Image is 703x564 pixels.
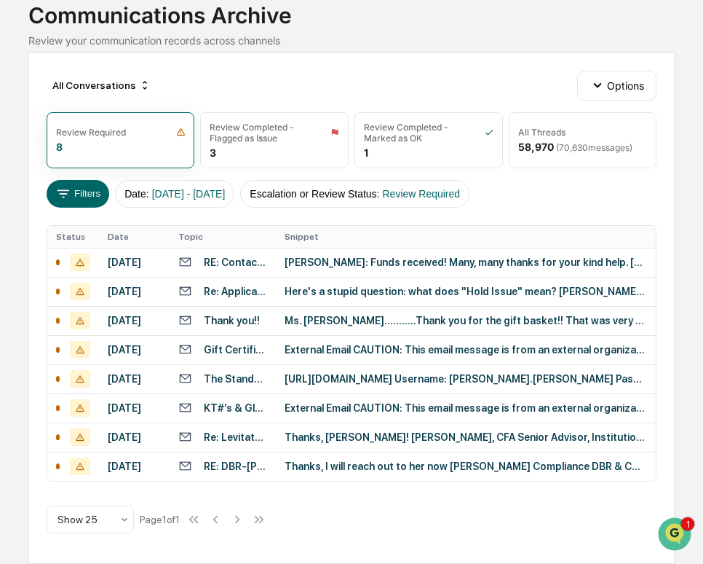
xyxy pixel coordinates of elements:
div: The Standard [204,373,268,385]
div: Re: Levitate Implementation [204,431,268,443]
img: 1746055101610-c473b297-6a78-478c-a979-82029cc54cd1 [15,111,41,138]
span: Pylon [145,361,176,372]
span: [DATE] - [DATE] [152,188,226,200]
th: Topic [170,226,277,248]
div: [DATE] [108,461,161,472]
div: All Conversations [47,74,156,97]
img: 8933085812038_c878075ebb4cc5468115_72.jpg [31,111,57,138]
div: [PERSON_NAME]: Funds received! Many, many thanks for your kind help. [PERSON_NAME] Client Service... [285,256,647,268]
span: • [121,238,126,249]
div: Past conversations [15,162,98,173]
span: Preclearance [29,298,94,313]
span: [PERSON_NAME] [45,238,118,249]
span: [PERSON_NAME] [45,198,118,210]
div: Gift Certificate [204,344,268,356]
div: Start new chat [65,111,239,126]
button: See all [226,159,265,176]
button: Start new chat [247,116,265,133]
div: 🗄️ [106,299,117,311]
div: 8 [56,141,63,153]
div: 3 [210,146,216,159]
div: [DATE] [108,431,161,443]
a: 🖐️Preclearance [9,292,100,318]
span: • [121,198,126,210]
div: 🔎 [15,327,26,339]
div: Review Completed - Marked as OK [364,122,466,144]
div: Review your communication records across channels [28,34,675,47]
div: 58,970 [518,141,632,153]
button: Escalation or Review Status:Review Required [240,180,469,208]
th: Date [99,226,170,248]
img: Cece Ferraez [15,224,38,247]
div: External Email CAUTION: This email message is from an external organization. DO NOT CLICK links o... [285,344,647,356]
div: RE: DBR-[PERSON_NAME] Information sent to Team [DATE] [204,461,268,472]
span: ( 70,630 messages) [556,142,632,153]
div: Ms. [PERSON_NAME]………..Thank you for the gift basket!! That was very nice of you!!!! You’re a [PER... [285,315,647,326]
div: External Email CAUTION: This email message is from an external organization. DO NOT CLICK links o... [285,402,647,414]
div: Review Completed - Flagged as Issue [210,122,312,144]
div: [DATE] [108,402,161,414]
div: KT#’s & Global D, K, J, A D/KFreq Fly#’s [204,402,268,414]
a: 🗄️Attestations [100,292,186,318]
div: Thank you!! [204,315,260,326]
img: icon [176,128,186,137]
img: Jack Rasmussen [15,184,38,208]
div: Re: Applications for [PERSON_NAME] [204,286,268,297]
p: How can we help? [15,31,265,54]
button: Filters [47,180,110,208]
a: 🔎Data Lookup [9,320,98,346]
div: [DATE] [108,256,161,268]
iframe: Open customer support [656,516,696,555]
div: [DATE] [108,286,161,297]
div: All Threads [518,127,565,138]
div: Page 1 of 1 [140,514,180,525]
div: [URL][DOMAIN_NAME] Username: [PERSON_NAME].[PERSON_NAME] Password: [SECURITY_DATA] Agent code #59... [285,373,647,385]
div: RE: Contact Info [204,256,268,268]
div: Here's a stupid question: what does "Hold Issue" mean? [PERSON_NAME], AIF® Associate Advisor DBR ... [285,286,647,297]
div: 🖐️ [15,299,26,311]
span: Review Required [383,188,461,200]
div: [DATE] [108,373,161,385]
div: [DATE] [108,315,161,326]
img: icon [330,128,339,137]
span: [DATE] [129,238,159,249]
div: Thanks, I will reach out to her now [PERSON_NAME] Compliance DBR & CO [STREET_ADDRESS] (O) 412.22... [285,461,647,472]
button: Date:[DATE] - [DATE] [115,180,234,208]
div: Review Required [56,127,126,138]
span: [DATE] [129,198,159,210]
img: 1746055101610-c473b297-6a78-478c-a979-82029cc54cd1 [29,199,41,211]
span: Data Lookup [29,326,92,340]
div: Thanks, [PERSON_NAME]! [PERSON_NAME], CFA Senior Advisor, Institutional Advisory Services DBR & C... [285,431,647,443]
img: icon [485,128,493,137]
th: Status [47,226,100,248]
div: [DATE] [108,344,161,356]
div: We're available if you need us! [65,126,200,138]
button: Options [577,71,656,100]
span: Attestations [120,298,180,313]
a: Powered byPylon [103,361,176,372]
div: 1 [364,146,368,159]
th: Snippet [276,226,656,248]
